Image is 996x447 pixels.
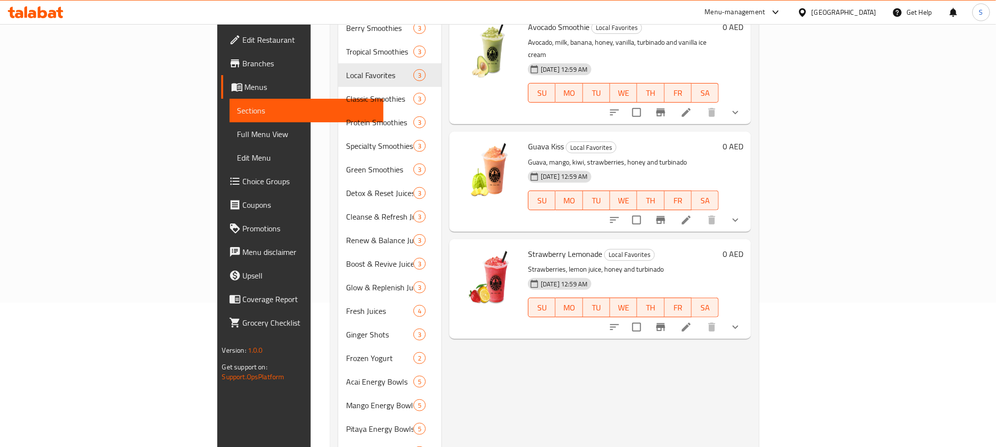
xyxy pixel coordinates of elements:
span: TH [641,194,660,208]
span: SU [532,194,552,208]
span: Edit Restaurant [243,34,376,46]
div: items [413,46,426,57]
div: Tropical Smoothies3 [338,40,441,63]
button: MO [556,298,583,317]
a: Coverage Report [221,287,383,311]
span: 1.0.0 [248,344,263,357]
div: items [413,329,426,340]
a: Choice Groups [221,169,383,193]
div: items [413,258,426,270]
span: Select to update [626,102,647,123]
span: Frozen Yogurt [346,352,413,364]
div: Classic Smoothies [346,93,413,105]
span: 3 [414,71,425,80]
span: 3 [414,141,425,151]
span: TH [641,86,660,100]
span: TU [587,301,606,315]
button: sort-choices [603,208,626,232]
span: SA [696,301,715,315]
span: Local Favorites [566,142,616,153]
span: Mango Energy Bowls [346,399,413,411]
button: show more [724,101,747,124]
span: Avocado Smoothie [528,20,589,34]
span: 3 [414,47,425,56]
img: Guava Kiss [457,140,520,202]
div: Pitaya Energy Bowls5 [338,417,441,441]
span: Cleanse & Refresh Juices [346,211,413,223]
div: items [413,234,426,246]
span: Grocery Checklist [243,317,376,329]
span: 5 [414,377,425,387]
span: 3 [414,24,425,33]
a: Branches [221,52,383,75]
div: [GEOGRAPHIC_DATA] [812,7,877,18]
a: Edit menu item [680,321,692,333]
div: items [413,281,426,293]
div: items [413,399,426,411]
span: Local Favorites [346,69,413,81]
button: FR [665,83,692,103]
button: show more [724,208,747,232]
span: 3 [414,212,425,222]
div: Detox & Reset Juices3 [338,181,441,205]
span: Specialty Smoothies [346,140,413,152]
button: SA [692,191,719,210]
span: Full Menu View [237,128,376,140]
a: Menus [221,75,383,99]
p: Guava, mango, kiwi, strawberries, honey and turbinado [528,156,719,168]
button: SA [692,83,719,103]
div: Ginger Shots [346,329,413,340]
div: Menu-management [705,6,765,18]
div: Renew & Balance Juices3 [338,228,441,252]
span: Promotions [243,223,376,234]
a: Promotions [221,217,383,240]
span: SA [696,86,715,100]
svg: Show Choices [730,107,741,118]
p: Avocado, milk, banana, honey, vanilla, turbinado and vanilla ice cream [528,36,719,61]
button: TU [583,83,610,103]
button: MO [556,83,583,103]
div: items [413,69,426,81]
span: FR [669,194,688,208]
div: items [413,211,426,223]
span: Renew & Balance Juices [346,234,413,246]
div: items [413,305,426,317]
div: Classic Smoothies3 [338,87,441,111]
span: Menus [245,81,376,93]
svg: Show Choices [730,321,741,333]
span: MO [559,194,579,208]
span: Protein Smoothies [346,116,413,128]
button: sort-choices [603,101,626,124]
span: Glow & Replenish Juices [346,281,413,293]
span: Boost & Revive Juices [346,258,413,270]
span: 3 [414,259,425,269]
div: Specialty Smoothies3 [338,134,441,158]
button: delete [700,101,724,124]
span: SU [532,86,552,100]
span: [DATE] 12:59 AM [537,172,591,181]
button: delete [700,208,724,232]
span: SA [696,194,715,208]
span: 2 [414,354,425,363]
span: Version: [222,344,246,357]
a: Edit Menu [230,146,383,169]
div: items [413,22,426,34]
div: Mango Energy Bowls5 [338,393,441,417]
p: Strawberries, lemon juice, honey and turbinado [528,263,719,276]
img: Avocado Smoothie [457,20,520,83]
span: Detox & Reset Juices [346,187,413,199]
button: TH [637,83,664,103]
h6: 0 AED [723,140,743,153]
span: FR [669,86,688,100]
div: Green Smoothies [346,164,413,175]
span: Upsell [243,270,376,281]
div: items [413,187,426,199]
span: Tropical Smoothies [346,46,413,57]
span: TH [641,301,660,315]
div: Local Favorites3 [338,63,441,87]
h6: 0 AED [723,247,743,261]
span: Select to update [626,317,647,337]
